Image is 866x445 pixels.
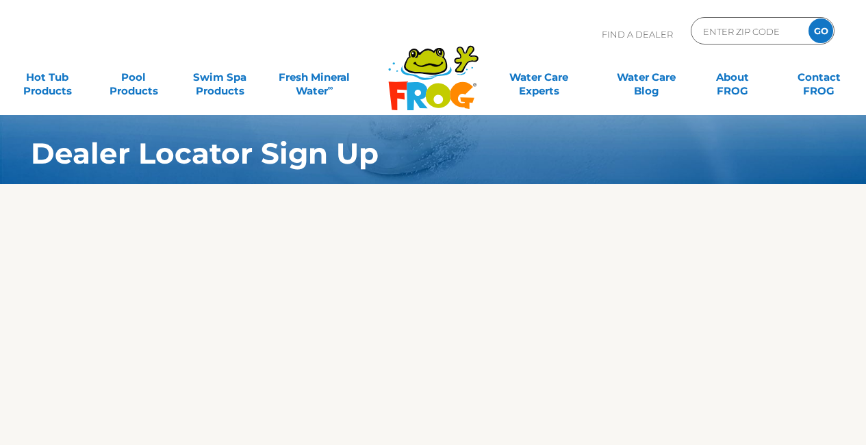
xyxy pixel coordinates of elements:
a: Fresh MineralWater∞ [272,64,357,91]
a: ContactFROG [785,64,852,91]
h1: Dealer Locator Sign Up [31,137,772,170]
a: AboutFROG [699,64,766,91]
a: Water CareBlog [613,64,680,91]
p: Find A Dealer [602,17,673,51]
input: GO [808,18,833,43]
a: Swim SpaProducts [186,64,253,91]
a: Water CareExperts [485,64,594,91]
img: Frog Products Logo [381,27,486,111]
a: PoolProducts [100,64,167,91]
a: Hot TubProducts [14,64,81,91]
sup: ∞ [328,83,333,92]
